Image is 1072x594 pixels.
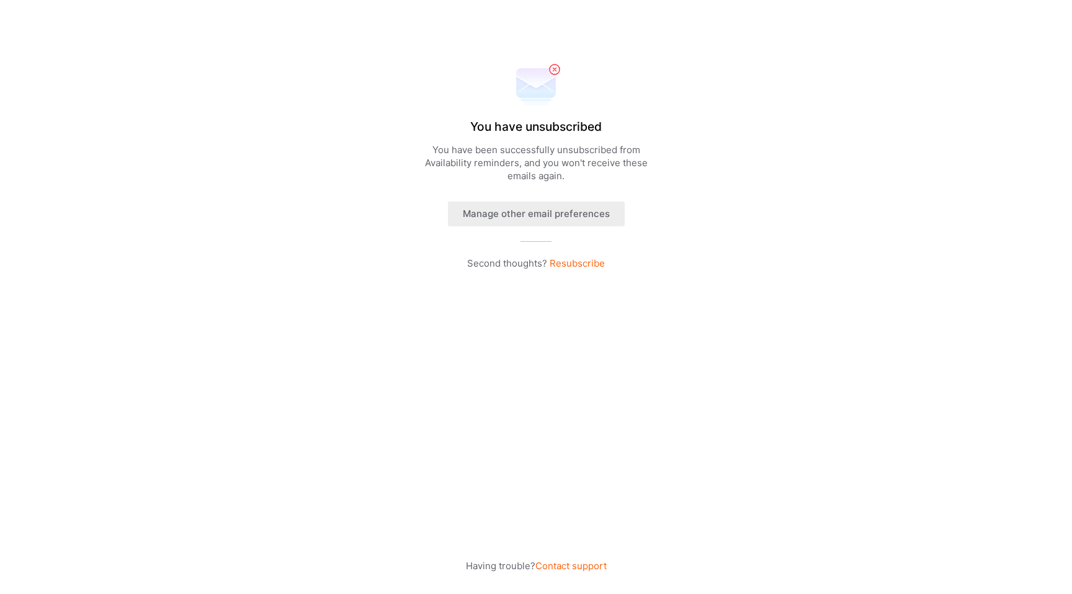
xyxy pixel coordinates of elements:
[470,120,602,134] h1: You have unsubscribed
[511,62,561,112] img: Unsubscribe
[448,202,625,226] button: Manage other email preferences
[466,559,607,572] p: Having trouble?
[550,257,605,270] button: Resubscribe
[467,257,605,270] p: Second thoughts?
[448,192,625,226] a: Manage other email preferences
[535,560,607,572] a: Contact support
[412,143,660,182] p: You have been successfully unsubscribed from Availability reminders , and you won't receive these...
